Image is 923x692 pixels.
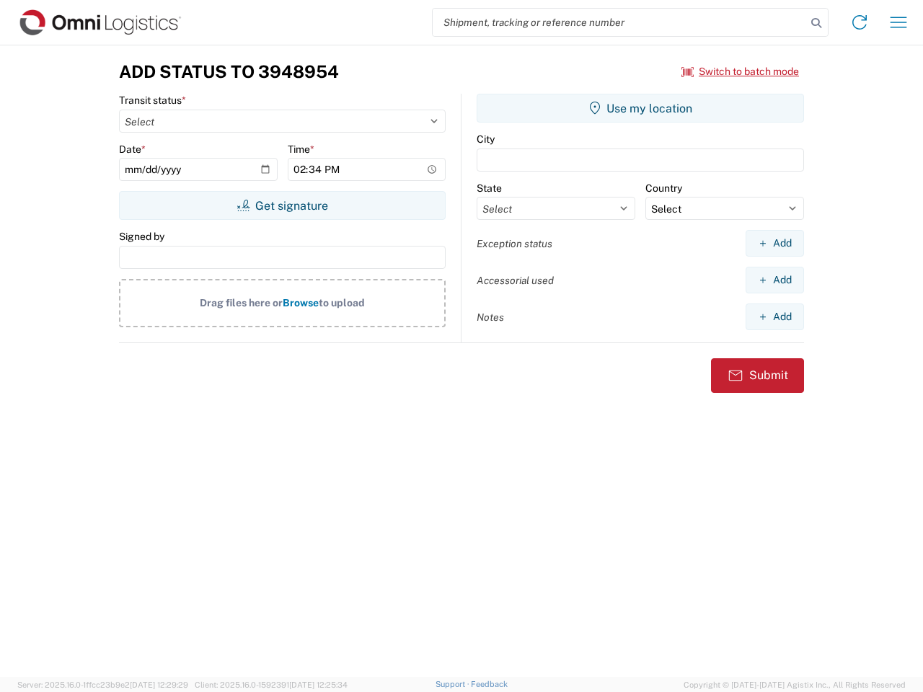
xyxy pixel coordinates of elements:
[684,678,906,691] span: Copyright © [DATE]-[DATE] Agistix Inc., All Rights Reserved
[477,182,502,195] label: State
[471,680,508,688] a: Feedback
[746,230,804,257] button: Add
[746,303,804,330] button: Add
[119,191,446,220] button: Get signature
[711,358,804,393] button: Submit
[119,94,186,107] label: Transit status
[645,182,682,195] label: Country
[477,94,804,123] button: Use my location
[17,680,188,689] span: Server: 2025.16.0-1ffcc23b9e2
[477,311,504,324] label: Notes
[681,60,799,84] button: Switch to batch mode
[283,297,319,309] span: Browse
[477,237,552,250] label: Exception status
[289,680,348,689] span: [DATE] 12:25:34
[288,143,314,156] label: Time
[319,297,365,309] span: to upload
[477,133,495,146] label: City
[195,680,348,689] span: Client: 2025.16.0-1592391
[436,680,472,688] a: Support
[477,274,554,287] label: Accessorial used
[119,61,339,82] h3: Add Status to 3948954
[746,267,804,293] button: Add
[130,680,188,689] span: [DATE] 12:29:29
[119,143,146,156] label: Date
[433,9,806,36] input: Shipment, tracking or reference number
[200,297,283,309] span: Drag files here or
[119,230,164,243] label: Signed by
